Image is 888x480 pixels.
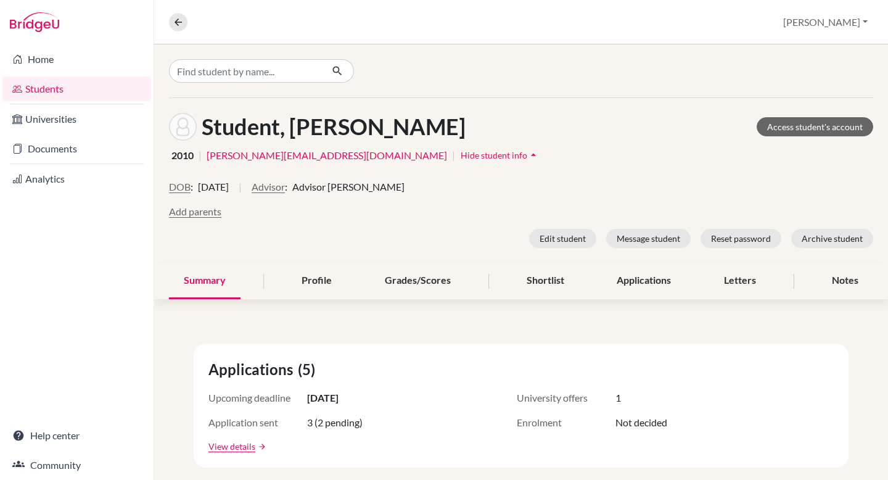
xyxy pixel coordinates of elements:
div: Summary [169,263,240,299]
span: | [239,180,242,204]
span: 3 (2 pending) [307,415,363,430]
span: Applications [208,358,298,381]
button: Edit student [529,229,596,248]
img: Bridge-U [10,12,59,32]
span: Hide student info [461,150,527,160]
button: Advisor [252,180,285,194]
span: 2010 [171,148,194,163]
span: University offers [517,391,615,405]
a: [PERSON_NAME][EMAIL_ADDRESS][DOMAIN_NAME] [207,148,447,163]
div: Profile [287,263,347,299]
a: arrow_forward [255,442,266,451]
span: Upcoming deadline [208,391,307,405]
button: Hide student infoarrow_drop_up [460,146,540,165]
a: View details [208,440,255,453]
span: (5) [298,358,320,381]
span: : [285,180,287,194]
h1: Student, [PERSON_NAME] [202,114,466,140]
button: Archive student [791,229,873,248]
div: Grades/Scores [370,263,466,299]
a: Help center [2,423,151,448]
a: Students [2,77,151,101]
input: Find student by name... [169,59,322,83]
button: [PERSON_NAME] [778,10,873,34]
span: : [191,180,193,194]
span: 1 [615,391,621,405]
button: Message student [606,229,691,248]
div: Shortlist [512,263,579,299]
div: Letters [709,263,771,299]
span: | [452,148,455,163]
span: [DATE] [198,180,229,194]
button: Reset password [701,229,781,248]
button: Add parents [169,204,221,219]
a: Documents [2,136,151,161]
i: arrow_drop_up [527,149,540,161]
span: [DATE] [307,391,339,405]
img: Federico Student's avatar [169,113,197,141]
a: Universities [2,107,151,131]
span: Not decided [615,415,667,430]
a: Access student's account [757,117,873,136]
div: Notes [817,263,873,299]
span: Application sent [208,415,307,430]
a: Home [2,47,151,72]
span: | [199,148,202,163]
span: Advisor [PERSON_NAME] [292,180,405,194]
div: Applications [602,263,686,299]
button: DOB [169,180,191,194]
a: Community [2,453,151,478]
span: Enrolment [517,415,615,430]
a: Analytics [2,167,151,191]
